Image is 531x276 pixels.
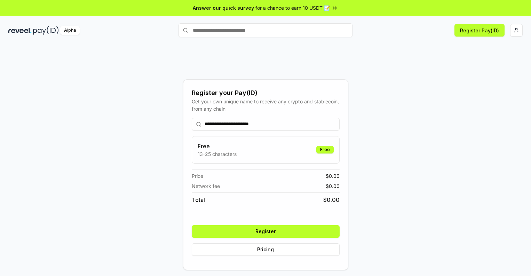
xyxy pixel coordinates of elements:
[255,4,330,11] span: for a chance to earn 10 USDT 📝
[192,243,340,256] button: Pricing
[33,26,59,35] img: pay_id
[192,182,220,190] span: Network fee
[192,172,203,180] span: Price
[323,196,340,204] span: $ 0.00
[192,98,340,112] div: Get your own unique name to receive any crypto and stablecoin, from any chain
[326,182,340,190] span: $ 0.00
[198,142,237,150] h3: Free
[316,146,334,153] div: Free
[60,26,80,35] div: Alpha
[193,4,254,11] span: Answer our quick survey
[192,196,205,204] span: Total
[192,225,340,238] button: Register
[326,172,340,180] span: $ 0.00
[198,150,237,158] p: 13-25 characters
[8,26,32,35] img: reveel_dark
[192,88,340,98] div: Register your Pay(ID)
[454,24,505,37] button: Register Pay(ID)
